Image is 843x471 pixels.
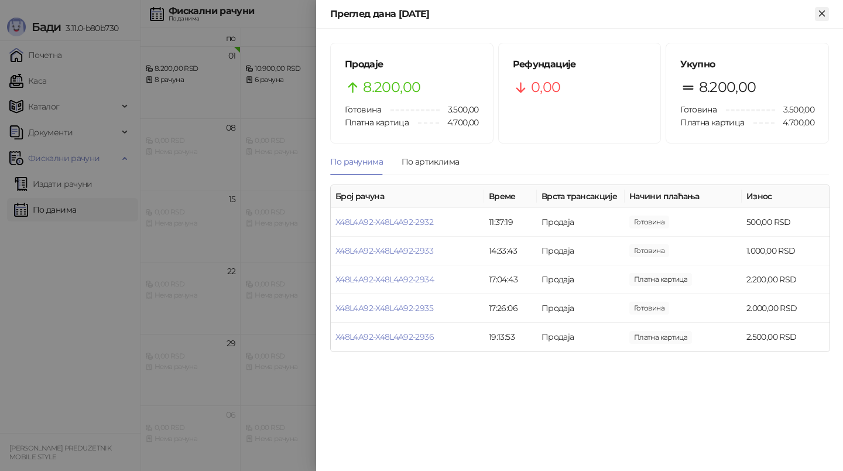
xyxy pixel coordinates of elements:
td: 2.200,00 RSD [742,265,830,294]
span: Платна картица [680,117,744,128]
th: Време [484,185,537,208]
span: 8.200,00 [363,76,420,98]
td: 19:13:53 [484,323,537,351]
h5: Рефундације [513,57,647,71]
td: 14:33:43 [484,237,537,265]
span: 3.500,00 [440,103,479,116]
td: Продаја [537,323,625,351]
td: 1.000,00 RSD [742,237,830,265]
th: Врста трансакције [537,185,625,208]
th: Износ [742,185,830,208]
a: X48L4A92-X48L4A92-2936 [335,332,434,342]
span: 0,00 [531,76,560,98]
a: X48L4A92-X48L4A92-2934 [335,274,434,285]
span: 500,00 [629,216,669,228]
a: X48L4A92-X48L4A92-2933 [335,245,433,256]
th: Начини плаћања [625,185,742,208]
a: X48L4A92-X48L4A92-2935 [335,303,433,313]
button: Close [815,7,829,21]
div: Преглед дана [DATE] [330,7,815,21]
span: 2.500,00 [629,331,692,344]
td: Продаја [537,294,625,323]
td: Продаја [537,265,625,294]
span: Платна картица [345,117,409,128]
span: 4.700,00 [775,116,814,129]
th: Број рачуна [331,185,484,208]
td: 2.000,00 RSD [742,294,830,323]
td: 2.500,00 RSD [742,323,830,351]
div: По артиклима [402,155,459,168]
td: 500,00 RSD [742,208,830,237]
div: По рачунима [330,155,383,168]
td: 17:26:06 [484,294,537,323]
span: 4.700,00 [439,116,479,129]
span: 1.000,00 [629,244,669,257]
span: Готовина [345,104,381,115]
h5: Укупно [680,57,814,71]
a: X48L4A92-X48L4A92-2932 [335,217,433,227]
td: Продаја [537,208,625,237]
span: 3.500,00 [775,103,814,116]
span: Готовина [680,104,717,115]
td: 17:04:43 [484,265,537,294]
span: 2.200,00 [629,273,692,286]
td: Продаја [537,237,625,265]
td: 11:37:19 [484,208,537,237]
h5: Продаје [345,57,479,71]
span: 8.200,00 [699,76,756,98]
span: 2.000,00 [629,302,669,315]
